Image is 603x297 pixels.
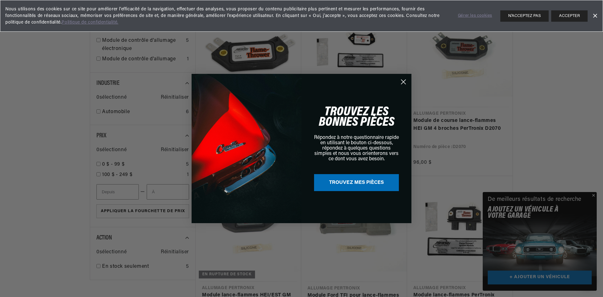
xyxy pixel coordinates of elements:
font: N'ACCEPTEZ PAS [508,14,541,18]
a: Gérer les cookies [458,13,492,19]
font: TROUVEZ MES PIÈCES [329,180,384,185]
button: ACCEPTER [551,10,588,22]
button: N'ACCEPTEZ PAS [500,10,549,22]
img: 84a38657-11e4-4279-99e0-6f2216139a28.png [192,74,301,223]
font: Nous utilisons des cookies sur ce site pour améliorer l'efficacité de la navigation, effectuer de... [5,7,439,25]
font: TROUVEZ LES BONNES PIÈCES [319,105,394,129]
button: Fermer la boîte de dialogue [398,76,409,87]
font: Gérer les cookies [458,14,492,18]
font: ACCEPTER [559,14,580,18]
button: TROUVEZ MES PIÈCES [314,174,399,191]
a: Politique de confidentialité. [62,20,118,25]
font: Répondez à notre questionnaire rapide en utilisant le bouton ci-dessous, répondez à quelques ques... [314,135,399,162]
